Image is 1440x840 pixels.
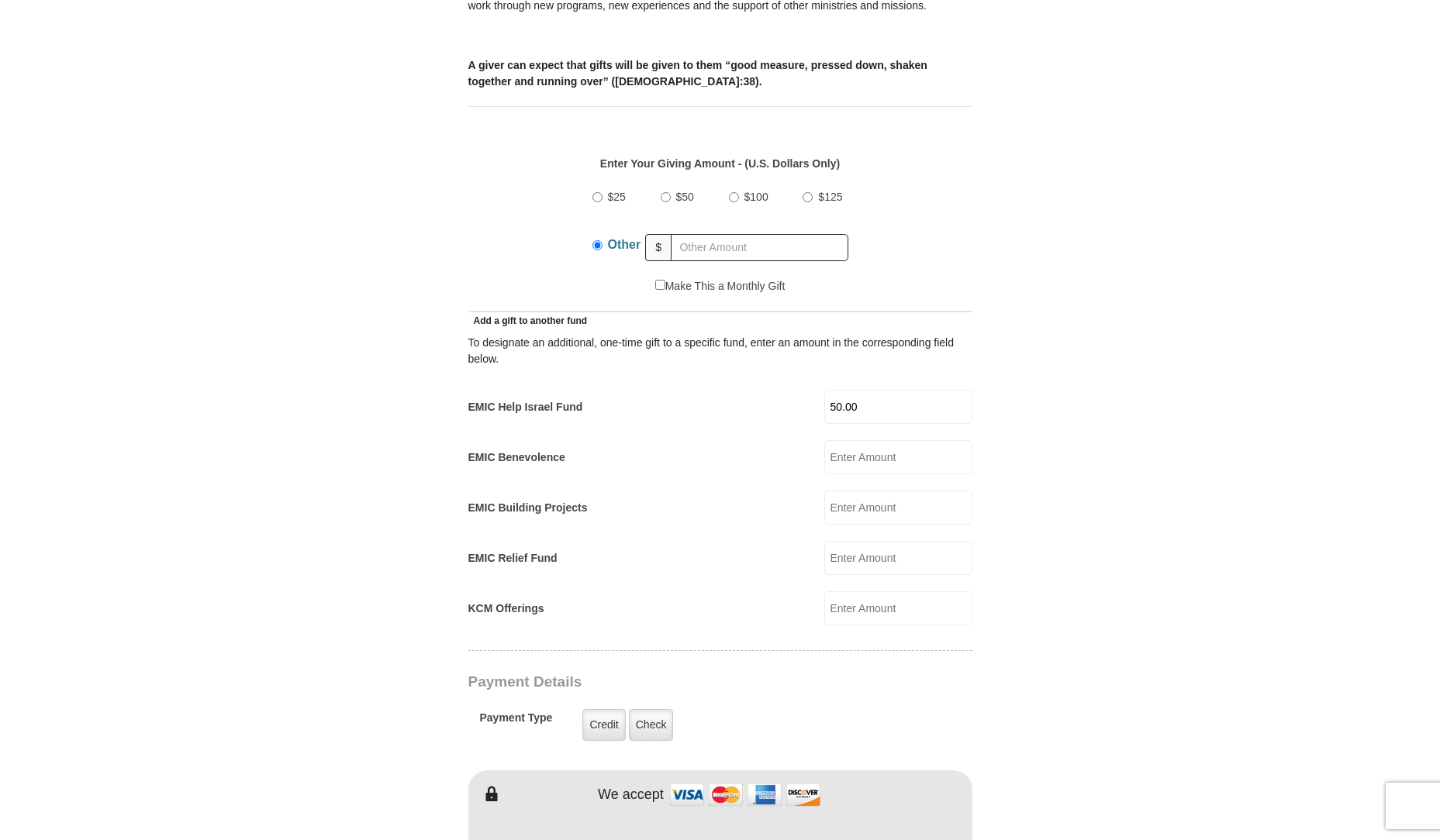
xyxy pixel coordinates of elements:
[608,191,626,203] span: $25
[468,500,588,516] label: EMIC Building Projects
[655,278,786,294] label: Make This a Monthly Gift
[468,449,565,466] label: EMIC Benevolence
[645,234,672,261] span: $
[582,709,625,741] label: Credit
[480,711,553,732] h5: Payment Type
[468,601,544,617] label: KCM Offerings
[824,440,972,474] input: Enter Amount
[468,550,558,566] label: EMIC Relief Fund
[668,778,823,811] img: credit cards accepted
[824,591,972,625] input: Enter Amount
[468,335,972,367] div: To designate an additional, one-time gift to a specific fund, enter an amount in the correspondin...
[468,399,583,415] label: EMIC Help Israel Fund
[676,191,694,203] span: $50
[468,315,588,326] span: Add a gift to another fund
[600,157,840,170] strong: Enter Your Giving Amount - (U.S. Dollars Only)
[468,59,927,88] b: A giver can expect that gifts will be given to them “good measure, pressed down, shaken together ...
[744,191,768,203] span: $100
[598,787,664,804] h4: We accept
[468,673,864,691] h3: Payment Details
[818,191,842,203] span: $125
[824,541,972,575] input: Enter Amount
[824,491,972,525] input: Enter Amount
[655,280,665,290] input: Make This a Monthly Gift
[824,390,972,424] input: Enter Amount
[629,709,674,741] label: Check
[671,234,848,261] input: Other Amount
[608,238,641,251] span: Other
